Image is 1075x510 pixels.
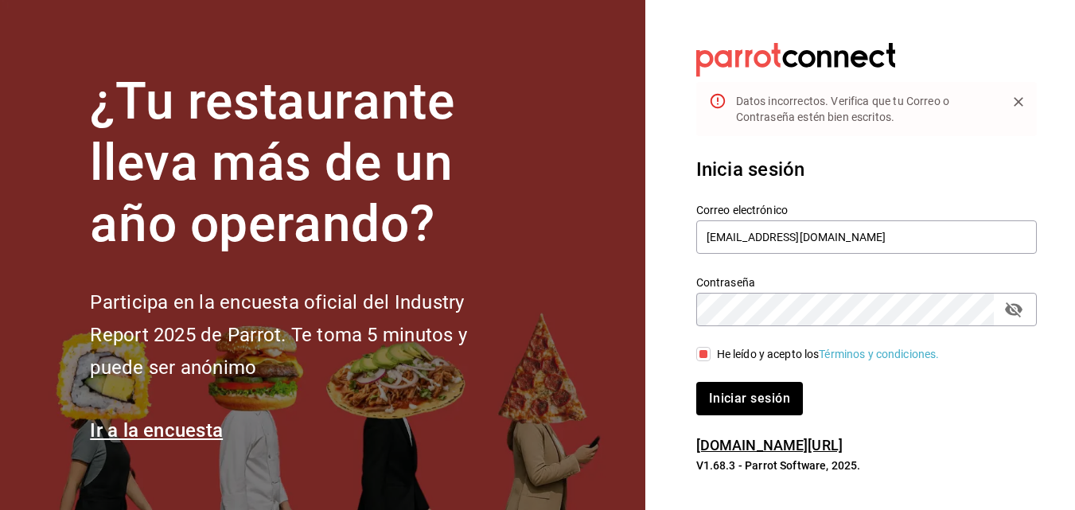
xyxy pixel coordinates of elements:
div: Datos incorrectos. Verifica que tu Correo o Contraseña estén bien escritos. [736,87,994,131]
label: Contraseña [696,277,1037,288]
button: Iniciar sesión [696,382,803,415]
div: He leído y acepto los [717,346,940,363]
a: Términos y condiciones. [819,348,939,360]
a: Ir a la encuesta [90,419,223,442]
h3: Inicia sesión [696,155,1037,184]
h2: Participa en la encuesta oficial del Industry Report 2025 de Parrot. Te toma 5 minutos y puede se... [90,286,520,383]
label: Correo electrónico [696,204,1037,216]
h1: ¿Tu restaurante lleva más de un año operando? [90,72,520,255]
p: V1.68.3 - Parrot Software, 2025. [696,457,1037,473]
button: passwordField [1000,296,1027,323]
input: Ingresa tu correo electrónico [696,220,1037,254]
a: [DOMAIN_NAME][URL] [696,437,843,454]
button: Close [1007,90,1030,114]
